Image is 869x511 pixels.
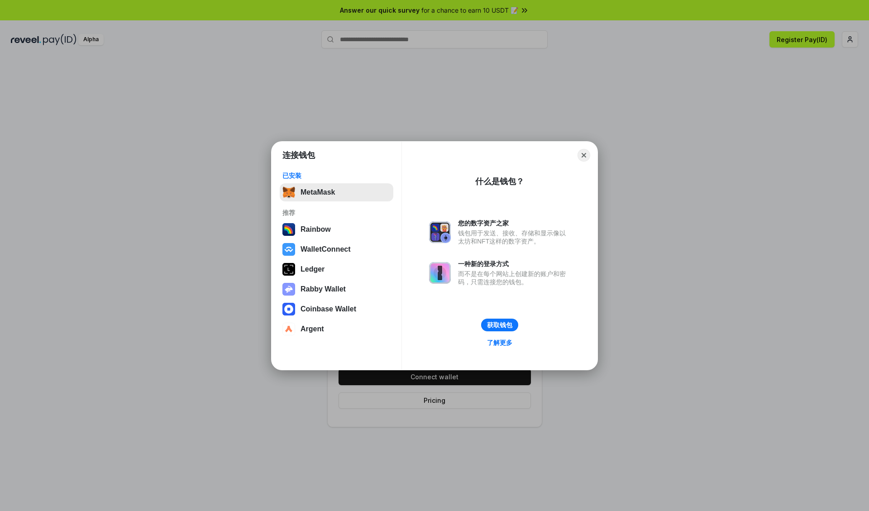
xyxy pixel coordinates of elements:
[475,176,524,187] div: 什么是钱包？
[282,263,295,276] img: svg+xml,%3Csvg%20xmlns%3D%22http%3A%2F%2Fwww.w3.org%2F2000%2Fsvg%22%20width%3D%2228%22%20height%3...
[280,300,393,318] button: Coinbase Wallet
[429,262,451,284] img: svg+xml,%3Csvg%20xmlns%3D%22http%3A%2F%2Fwww.w3.org%2F2000%2Fsvg%22%20fill%3D%22none%22%20viewBox...
[429,221,451,243] img: svg+xml,%3Csvg%20xmlns%3D%22http%3A%2F%2Fwww.w3.org%2F2000%2Fsvg%22%20fill%3D%22none%22%20viewBox...
[301,325,324,333] div: Argent
[482,337,518,349] a: 了解更多
[280,320,393,338] button: Argent
[301,305,356,313] div: Coinbase Wallet
[282,303,295,315] img: svg+xml,%3Csvg%20width%3D%2228%22%20height%3D%2228%22%20viewBox%3D%220%200%2028%2028%22%20fill%3D...
[487,321,512,329] div: 获取钱包
[487,339,512,347] div: 了解更多
[282,223,295,236] img: svg+xml,%3Csvg%20width%3D%22120%22%20height%3D%22120%22%20viewBox%3D%220%200%20120%20120%22%20fil...
[280,220,393,239] button: Rainbow
[282,150,315,161] h1: 连接钱包
[301,225,331,234] div: Rainbow
[301,188,335,196] div: MetaMask
[280,280,393,298] button: Rabby Wallet
[282,243,295,256] img: svg+xml,%3Csvg%20width%3D%2228%22%20height%3D%2228%22%20viewBox%3D%220%200%2028%2028%22%20fill%3D...
[578,149,590,162] button: Close
[458,219,570,227] div: 您的数字资产之家
[280,240,393,258] button: WalletConnect
[282,172,391,180] div: 已安装
[280,260,393,278] button: Ledger
[301,285,346,293] div: Rabby Wallet
[282,323,295,335] img: svg+xml,%3Csvg%20width%3D%2228%22%20height%3D%2228%22%20viewBox%3D%220%200%2028%2028%22%20fill%3D...
[458,229,570,245] div: 钱包用于发送、接收、存储和显示像以太坊和NFT这样的数字资产。
[282,186,295,199] img: svg+xml,%3Csvg%20fill%3D%22none%22%20height%3D%2233%22%20viewBox%3D%220%200%2035%2033%22%20width%...
[481,319,518,331] button: 获取钱包
[458,270,570,286] div: 而不是在每个网站上创建新的账户和密码，只需连接您的钱包。
[301,265,325,273] div: Ledger
[301,245,351,253] div: WalletConnect
[458,260,570,268] div: 一种新的登录方式
[282,283,295,296] img: svg+xml,%3Csvg%20xmlns%3D%22http%3A%2F%2Fwww.w3.org%2F2000%2Fsvg%22%20fill%3D%22none%22%20viewBox...
[280,183,393,201] button: MetaMask
[282,209,391,217] div: 推荐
